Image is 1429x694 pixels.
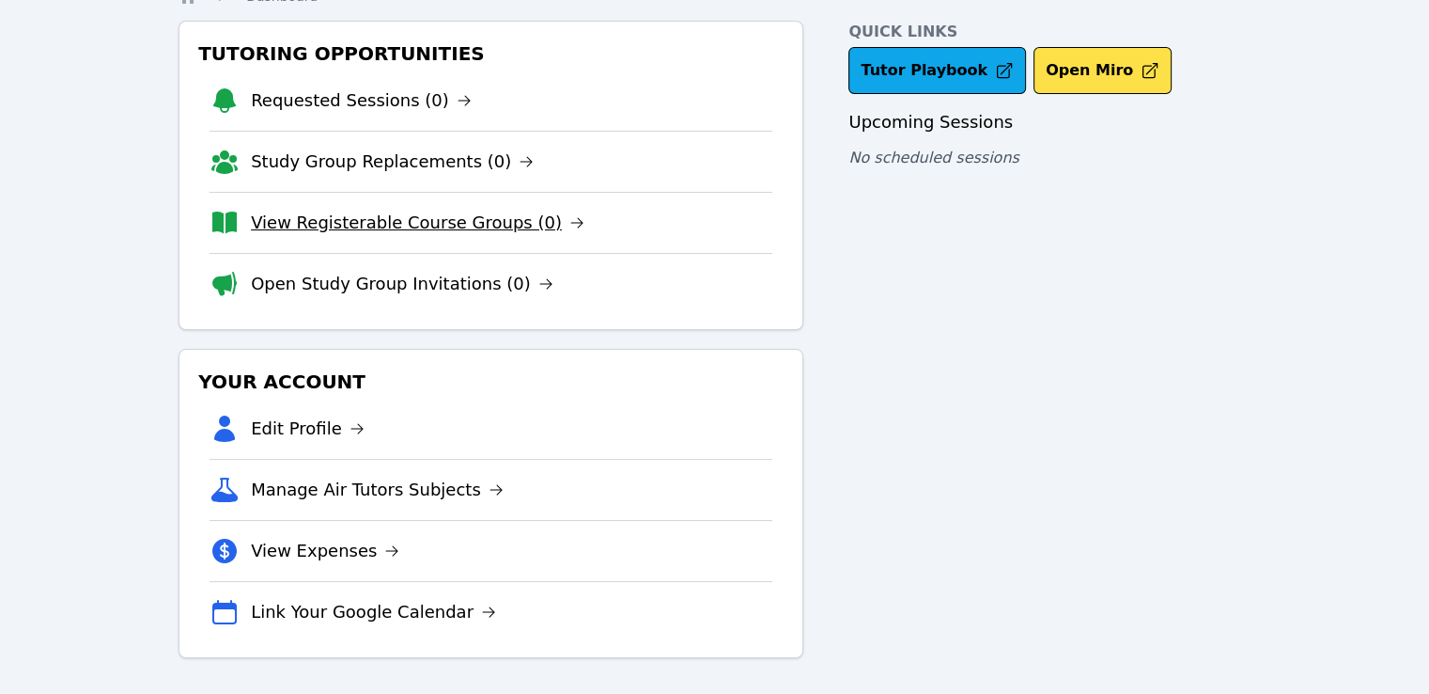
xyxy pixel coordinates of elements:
[251,210,584,236] a: View Registerable Course Groups (0)
[848,47,1026,94] a: Tutor Playbook
[251,416,365,442] a: Edit Profile
[251,599,496,625] a: Link Your Google Calendar
[251,477,504,503] a: Manage Air Tutors Subjects
[194,365,787,399] h3: Your Account
[848,149,1018,166] span: No scheduled sessions
[194,37,787,71] h3: Tutoring Opportunities
[251,271,553,297] a: Open Study Group Invitations (0)
[1033,47,1172,94] button: Open Miro
[251,87,472,114] a: Requested Sessions (0)
[848,109,1250,135] h3: Upcoming Sessions
[848,21,1250,43] h4: Quick Links
[251,538,399,564] a: View Expenses
[251,149,534,175] a: Study Group Replacements (0)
